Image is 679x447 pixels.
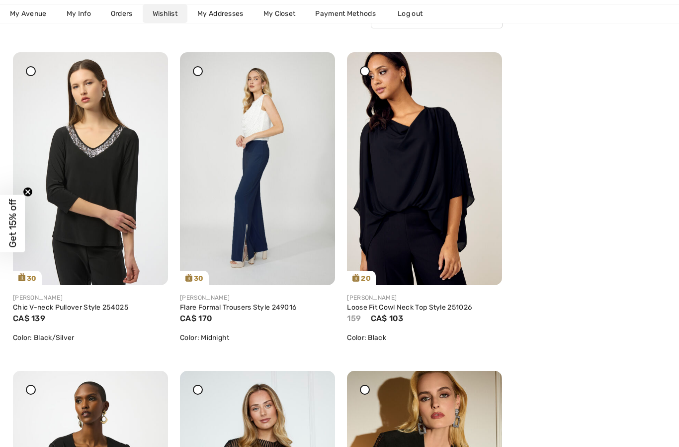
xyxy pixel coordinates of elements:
[13,333,168,343] div: Color: Black/Silver
[347,52,502,285] img: joseph-ribkoff-tops-black_251026e_1_3df1_search.jpg
[23,187,33,197] button: Close teaser
[388,4,442,23] a: Log out
[143,4,187,23] a: Wishlist
[13,303,128,312] a: Chic V-neck Pullover Style 254025
[254,4,306,23] a: My Closet
[180,52,335,285] a: 30
[371,314,404,323] span: CA$ 103
[347,293,502,302] div: [PERSON_NAME]
[7,199,18,248] span: Get 15% off
[180,293,335,302] div: [PERSON_NAME]
[347,52,502,285] a: 20
[347,303,472,312] a: Loose Fit Cowl Neck Top Style 251026
[305,4,386,23] a: Payment Methods
[187,4,254,23] a: My Addresses
[347,314,361,323] span: 159
[180,333,335,343] div: Color: Midnight
[13,314,45,323] span: CA$ 139
[13,52,168,285] img: joseph-ribkoff-tops-black-silver_254025b_1_de71_search.jpg
[180,303,296,312] a: Flare Formal Trousers Style 249016
[57,4,101,23] a: My Info
[347,333,502,343] div: Color: Black
[10,8,47,19] span: My Avenue
[13,293,168,302] div: [PERSON_NAME]
[180,314,212,323] span: CA$ 170
[101,4,143,23] a: Orders
[180,52,335,285] img: frank-lyman-pants-midnight_249016b_1_13ec_search.jpg
[13,52,168,285] a: 30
